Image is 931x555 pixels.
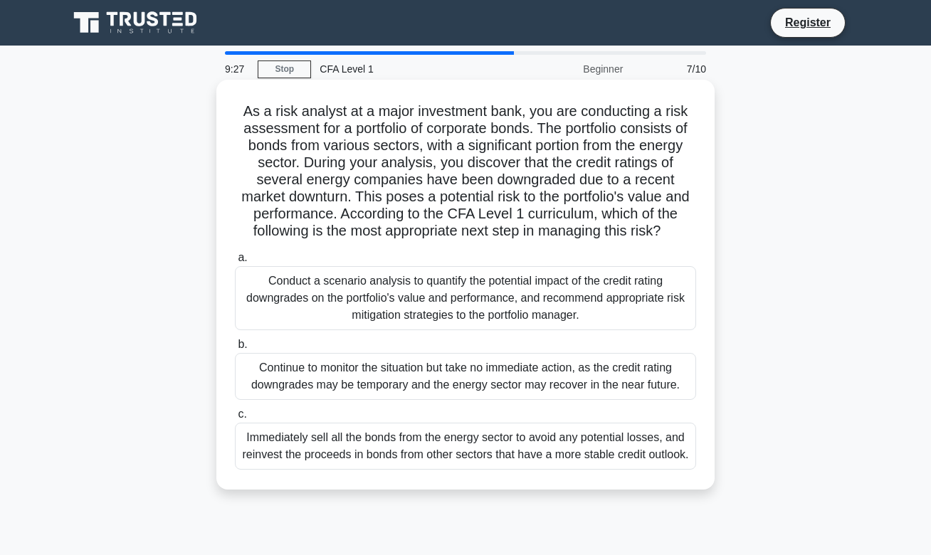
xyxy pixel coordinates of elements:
div: 9:27 [216,55,258,83]
div: Beginner [507,55,631,83]
div: Conduct a scenario analysis to quantify the potential impact of the credit rating downgrades on t... [235,266,696,330]
span: b. [238,338,247,350]
div: CFA Level 1 [311,55,507,83]
div: Immediately sell all the bonds from the energy sector to avoid any potential losses, and reinvest... [235,423,696,470]
span: c. [238,408,246,420]
h5: As a risk analyst at a major investment bank, you are conducting a risk assessment for a portfoli... [233,102,698,240]
a: Stop [258,60,311,78]
div: Continue to monitor the situation but take no immediate action, as the credit rating downgrades m... [235,353,696,400]
a: Register [777,14,839,31]
span: a. [238,251,247,263]
div: 7/10 [631,55,715,83]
